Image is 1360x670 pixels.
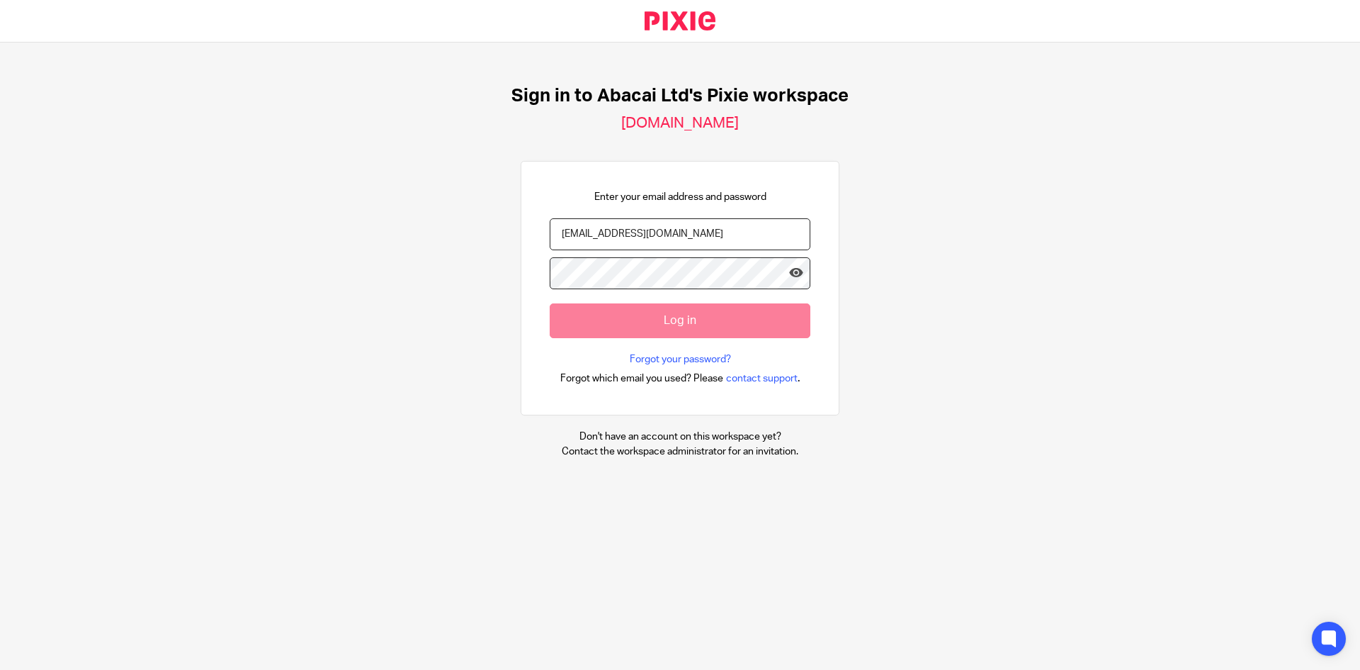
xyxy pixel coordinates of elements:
[560,372,723,386] span: Forgot which email you used? Please
[560,370,800,386] div: .
[726,372,798,386] span: contact support
[511,85,849,107] h1: Sign in to Abacai Ltd's Pixie workspace
[594,190,766,204] p: Enter your email address and password
[550,218,810,250] input: name@example.com
[562,445,798,459] p: Contact the workspace administrator for an invitation.
[630,352,731,367] a: Forgot your password?
[621,114,739,133] h2: [DOMAIN_NAME]
[550,303,810,338] input: Log in
[562,430,798,444] p: Don't have an account on this workspace yet?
